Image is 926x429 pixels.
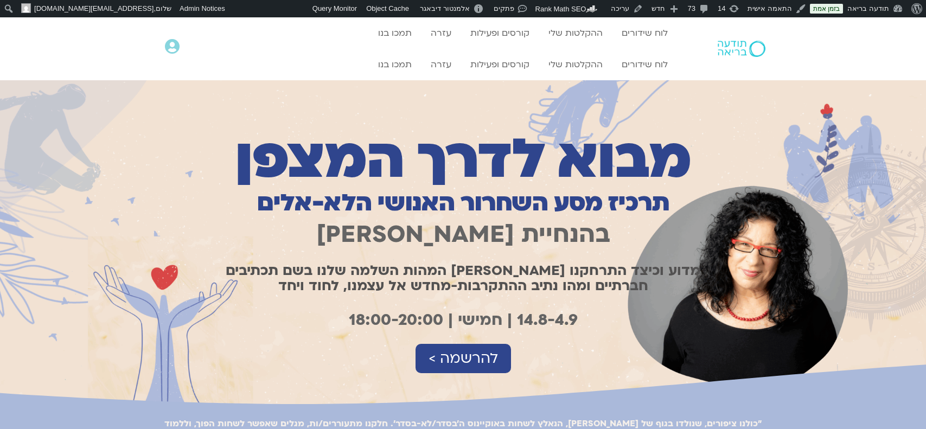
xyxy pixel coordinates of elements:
h1: תרכיז מסע השחרור האנושי הלא-אלים [219,189,708,216]
h2: 14.8-4.9 | חמישי | 18:00-20:00 [219,311,708,329]
a: תמכו בנו [373,54,417,75]
a: עזרה [425,54,457,75]
span: Rank Math SEO [535,5,586,13]
a: עזרה [425,23,457,43]
a: ההקלטות שלי [543,23,608,43]
h2: בהנחיית [PERSON_NAME] [219,221,708,248]
span: להרשמה > [429,350,498,367]
a: בזמן אמת [810,4,843,14]
a: ההקלטות שלי [543,54,608,75]
a: קורסים ופעילות [465,23,535,43]
img: תודעה בריאה [718,41,765,57]
h1: מבוא לדרך המצפן [219,127,708,191]
a: לוח שידורים [616,54,673,75]
a: קורסים ופעילות [465,54,535,75]
a: לוח שידורים [616,23,673,43]
span: [EMAIL_ADDRESS][DOMAIN_NAME] [34,4,154,12]
h1: מדוע וכיצד התרחקנו [PERSON_NAME] המהות השלמה שלנו בשם תכתיבים חברתיים ומהו נתיב ההתקרבות-מחדש אל ... [219,263,708,293]
a: להרשמה > [416,344,511,373]
a: תמכו בנו [373,23,417,43]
